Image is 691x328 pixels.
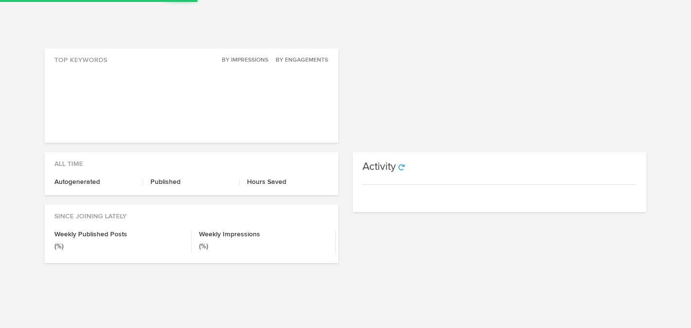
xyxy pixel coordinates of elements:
[270,55,329,65] button: By Engagements
[54,231,184,238] h4: Weekly Published Posts
[54,179,135,185] h4: Autogenerated
[199,231,329,238] h4: Weekly Impressions
[150,179,231,185] h4: Published
[54,243,64,250] small: (%)
[199,243,208,250] small: (%)
[45,49,338,65] div: Top Keywords
[362,162,396,172] h3: Activity
[216,55,269,65] button: By Impressions
[45,152,338,169] div: All Time
[45,205,338,221] div: Since Joining Lately
[247,179,329,185] h4: Hours Saved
